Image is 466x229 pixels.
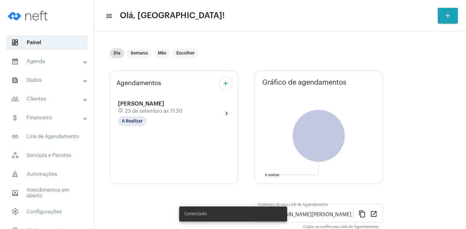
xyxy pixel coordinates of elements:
text: A realizar [265,173,280,177]
mat-icon: sidenav icon [11,133,19,140]
span: sidenav icon [11,208,19,216]
mat-icon: chevron_right [223,110,230,117]
span: 23 de setembro às 17:30 [125,108,182,114]
span: Link de Agendamento [6,129,88,144]
span: sidenav icon [11,170,19,178]
span: Agendamentos [116,80,161,87]
mat-icon: add [222,80,229,87]
mat-expansion-panel-header: sidenav iconAgenda [4,54,94,69]
mat-panel-title: Clientes [11,95,84,103]
span: Atendimentos em aberto [6,185,88,200]
mat-panel-title: Dados [11,76,84,84]
mat-icon: sidenav icon [11,95,19,103]
mat-icon: add [444,12,452,19]
mat-icon: sidenav icon [11,76,19,84]
mat-icon: sidenav icon [105,12,112,20]
mat-panel-title: Financeiro [11,114,84,122]
span: sidenav icon [11,39,19,46]
span: Painel [6,35,88,50]
mat-icon: sidenav icon [11,58,19,65]
mat-chip: Mês [154,48,170,58]
mat-chip: A Realizar [118,116,147,126]
mat-chip: Escolher [173,48,199,58]
span: Configurações [6,204,88,219]
mat-expansion-panel-header: sidenav iconFinanceiro [4,110,94,125]
mat-expansion-panel-header: sidenav iconClientes [4,91,94,107]
mat-icon: sidenav icon [11,114,19,122]
span: Gráfico de agendamentos [262,79,346,86]
span: [PERSON_NAME] [118,101,164,107]
mat-chip: Dia [110,48,124,58]
input: Link [258,212,353,217]
span: Conectado [184,211,207,217]
span: sidenav icon [11,152,19,159]
mat-panel-title: Agenda [11,58,84,65]
mat-expansion-panel-header: sidenav iconDados [4,73,94,88]
mat-chip: Semana [127,48,152,58]
mat-icon: sidenav icon [11,189,19,197]
span: Automações [6,167,88,182]
img: logo-neft-novo-2.png [5,3,52,28]
mat-icon: schedule [118,108,124,115]
span: Serviços e Pacotes [6,148,88,163]
span: Olá, [GEOGRAPHIC_DATA]! [120,11,225,21]
mat-icon: content_copy [358,210,366,217]
mat-icon: open_in_new [370,210,378,217]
